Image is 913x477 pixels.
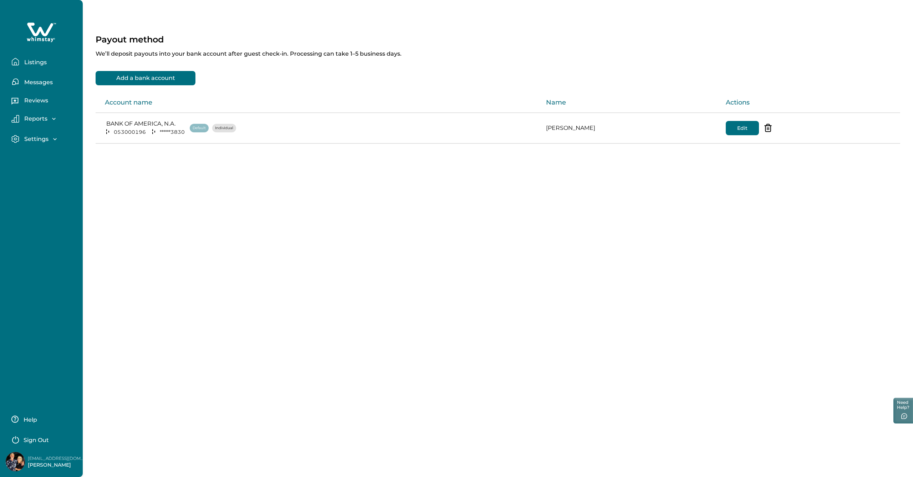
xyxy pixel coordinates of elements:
[11,135,77,143] button: Settings
[11,75,77,89] button: Messages
[6,452,25,471] img: Whimstay Host
[11,115,77,123] button: Reports
[11,95,77,109] button: Reviews
[22,59,47,66] p: Listings
[761,121,775,135] button: delete-acc
[24,437,49,444] p: Sign Out
[193,125,206,132] p: Default
[11,432,75,446] button: Sign Out
[28,462,85,469] p: [PERSON_NAME]
[96,92,540,113] th: Account name
[726,121,759,135] button: Edit
[540,113,720,143] td: [PERSON_NAME]
[22,79,53,86] p: Messages
[96,45,900,57] p: We’ll deposit payouts into your bank account after guest check-in. Processing can take 1–5 busine...
[96,34,164,45] p: Payout method
[22,97,48,104] p: Reviews
[22,115,47,122] p: Reports
[11,55,77,69] button: Listings
[28,455,85,462] p: [EMAIL_ADDRESS][DOMAIN_NAME]
[720,92,900,113] th: Actions
[215,125,233,132] p: Individual
[11,412,75,426] button: Help
[22,136,49,143] p: Settings
[540,92,720,113] th: Name
[105,120,186,127] p: BANK OF AMERICA, N.A.
[112,129,147,136] p: 053000196
[21,416,37,423] p: Help
[96,71,195,85] button: Add a bank account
